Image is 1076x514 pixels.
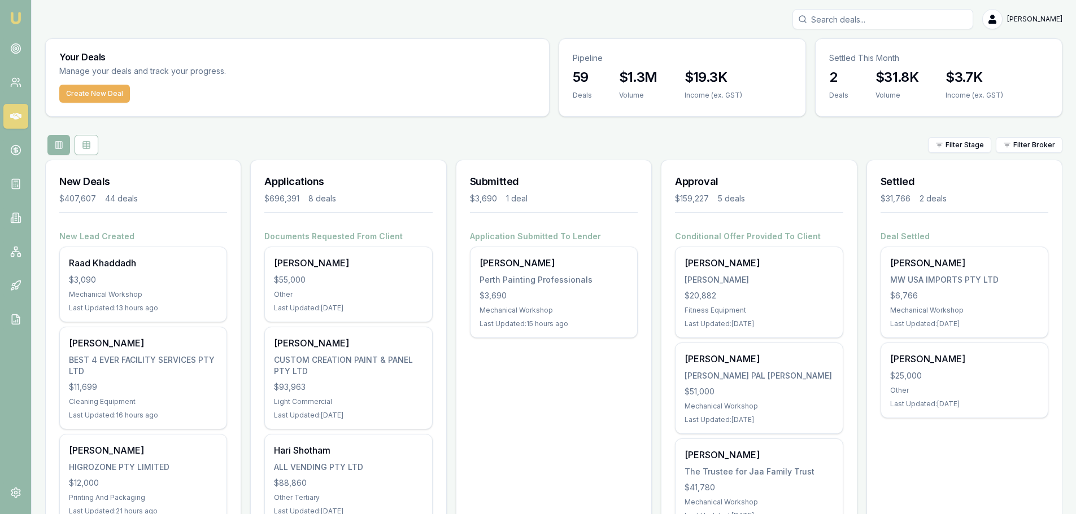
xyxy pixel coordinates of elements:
[274,304,422,313] div: Last Updated: [DATE]
[792,9,973,29] input: Search deals
[685,386,833,397] div: $51,000
[718,193,745,204] div: 5 deals
[881,193,911,204] div: $31,766
[480,306,628,315] div: Mechanical Workshop
[9,11,23,25] img: emu-icon-u.png
[69,381,217,393] div: $11,699
[946,140,984,150] span: Filter Stage
[59,52,535,61] h3: Your Deals
[274,462,422,473] div: ALL VENDING PTY LTD
[1007,15,1062,24] span: [PERSON_NAME]
[264,174,432,190] h3: Applications
[890,386,1039,395] div: Other
[69,397,217,406] div: Cleaning Equipment
[69,411,217,420] div: Last Updated: 16 hours ago
[1013,140,1055,150] span: Filter Broker
[875,91,918,100] div: Volume
[69,493,217,502] div: Printing And Packaging
[685,370,833,381] div: [PERSON_NAME] PAL [PERSON_NAME]
[573,91,592,100] div: Deals
[675,193,709,204] div: $159,227
[996,137,1062,153] button: Filter Broker
[619,91,657,100] div: Volume
[264,193,299,204] div: $696,391
[274,274,422,285] div: $55,000
[480,274,628,285] div: Perth Painting Professionals
[264,231,432,242] h4: Documents Requested From Client
[890,370,1039,381] div: $25,000
[69,290,217,299] div: Mechanical Workshop
[59,231,227,242] h4: New Lead Created
[274,411,422,420] div: Last Updated: [DATE]
[59,65,348,78] p: Manage your deals and track your progress.
[685,256,833,270] div: [PERSON_NAME]
[59,174,227,190] h3: New Deals
[685,91,742,100] div: Income (ex. GST)
[105,193,138,204] div: 44 deals
[829,68,848,86] h3: 2
[480,319,628,328] div: Last Updated: 15 hours ago
[946,91,1003,100] div: Income (ex. GST)
[619,68,657,86] h3: $1.3M
[274,477,422,489] div: $88,860
[69,477,217,489] div: $12,000
[274,290,422,299] div: Other
[685,498,833,507] div: Mechanical Workshop
[890,290,1039,301] div: $6,766
[685,290,833,301] div: $20,882
[69,256,217,270] div: Raad Khaddadh
[69,304,217,313] div: Last Updated: 13 hours ago
[69,443,217,457] div: [PERSON_NAME]
[573,52,792,64] p: Pipeline
[890,256,1039,270] div: [PERSON_NAME]
[274,336,422,350] div: [PERSON_NAME]
[890,399,1039,408] div: Last Updated: [DATE]
[890,352,1039,366] div: [PERSON_NAME]
[274,443,422,457] div: Hari Shotham
[881,174,1048,190] h3: Settled
[59,85,130,103] button: Create New Deal
[685,306,833,315] div: Fitness Equipment
[573,68,592,86] h3: 59
[685,466,833,477] div: The Trustee for Jaa Family Trust
[480,290,628,301] div: $3,690
[506,193,528,204] div: 1 deal
[69,462,217,473] div: HIGROZONE PTY LIMITED
[274,397,422,406] div: Light Commercial
[685,448,833,462] div: [PERSON_NAME]
[920,193,947,204] div: 2 deals
[881,231,1048,242] h4: Deal Settled
[470,193,497,204] div: $3,690
[308,193,336,204] div: 8 deals
[928,137,991,153] button: Filter Stage
[829,52,1048,64] p: Settled This Month
[685,415,833,424] div: Last Updated: [DATE]
[470,174,638,190] h3: Submitted
[675,231,843,242] h4: Conditional Offer Provided To Client
[69,274,217,285] div: $3,090
[675,174,843,190] h3: Approval
[685,402,833,411] div: Mechanical Workshop
[946,68,1003,86] h3: $3.7K
[685,352,833,366] div: [PERSON_NAME]
[890,306,1039,315] div: Mechanical Workshop
[59,193,96,204] div: $407,607
[274,381,422,393] div: $93,963
[69,354,217,377] div: BEST 4 EVER FACILITY SERVICES PTY LTD
[274,493,422,502] div: Other Tertiary
[875,68,918,86] h3: $31.8K
[685,482,833,493] div: $41,780
[685,274,833,285] div: [PERSON_NAME]
[685,68,742,86] h3: $19.3K
[69,336,217,350] div: [PERSON_NAME]
[480,256,628,270] div: [PERSON_NAME]
[890,274,1039,285] div: MW USA IMPORTS PTY LTD
[829,91,848,100] div: Deals
[274,256,422,270] div: [PERSON_NAME]
[274,354,422,377] div: CUSTOM CREATION PAINT & PANEL PTY LTD
[890,319,1039,328] div: Last Updated: [DATE]
[470,231,638,242] h4: Application Submitted To Lender
[685,319,833,328] div: Last Updated: [DATE]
